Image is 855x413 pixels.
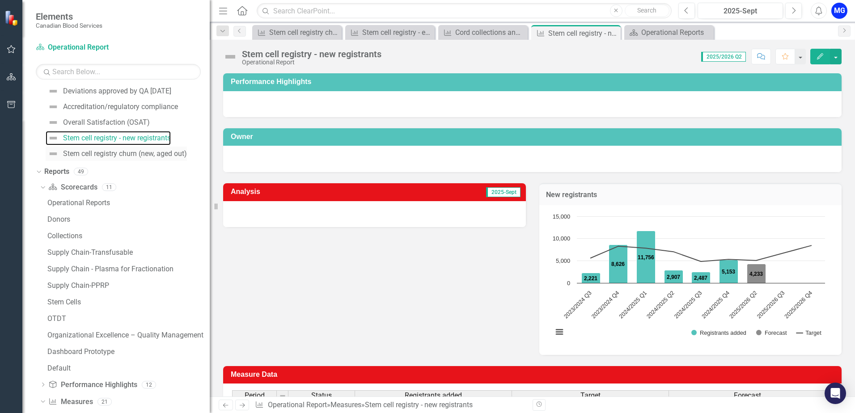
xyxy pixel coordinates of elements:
text: 2,221 [584,275,597,282]
div: OTDT [47,315,210,323]
a: Supply Chain - Plasma for Fractionation [45,262,210,276]
text: 2024/2025 Q2 [645,289,675,320]
text: 5,153 [722,269,735,275]
button: Show Target [796,329,821,336]
a: Stem cell registry - ethnic diversity [347,27,432,38]
div: Stem cell registry - new registrants [242,49,381,59]
div: Operational Report [242,59,381,66]
text: 5,000 [555,257,570,264]
a: Operational Report [268,400,327,409]
path: 2024/2025 Q1, 11,756. Registrants added. [636,231,655,283]
div: Stem cell registry - new registrants [365,400,473,409]
img: Not Defined [48,117,59,128]
img: 8DAGhfEEPCf229AAAAAElFTkSuQmCC [279,392,286,400]
span: Target [580,392,601,400]
a: Operational Report [36,42,148,53]
div: Deviations approved by QA [DATE] [63,87,171,95]
img: Not Defined [223,50,237,64]
div: Stem cell registry churn [269,27,339,38]
div: Stem Cells [47,298,210,306]
h3: Owner [231,133,837,141]
text: 2024/2025 Q1 [618,289,648,320]
text: 2025/2026 Q4 [783,289,813,320]
div: Dashboard Prototype [47,348,210,356]
a: Reports [44,167,69,177]
svg: Interactive chart [548,212,830,346]
div: Donors [47,215,210,223]
button: Show Forecast [756,329,787,336]
text: 2024/2025 Q3 [673,289,703,320]
a: Measures [48,397,93,407]
a: Stem cell registry - new registrants [46,131,171,145]
text: 4,233 [749,271,763,277]
text: 2023/2024 Q4 [590,289,620,320]
path: 2024/2025 Q4, 5,153. Registrants added. [719,260,738,283]
div: Stem cell registry - new registrants [63,134,171,142]
button: Show Registrants added [691,329,746,336]
div: Cord collections and manufacturing [455,27,525,38]
a: Performance Highlights [48,380,137,390]
span: Status [311,392,332,400]
div: 49 [74,168,88,176]
div: 21 [97,398,112,405]
text: 2025/2026 Q3 [755,289,786,320]
a: Overall Satisfaction (OSAT) [46,115,150,130]
div: Accreditation/regulatory compliance [63,103,178,111]
img: Not Defined [48,133,59,143]
div: Chart. Highcharts interactive chart. [548,212,833,346]
span: Search [637,7,656,14]
a: Supply Chain-Transfusable [45,245,210,260]
a: Default [45,361,210,375]
a: Stem cell registry churn [254,27,339,38]
a: Operational Reports [45,196,210,210]
a: OTDT [45,312,210,326]
text: 11,756 [638,254,654,261]
path: 2023/2024 Q4, 8,626. Registrants added. [609,244,627,283]
input: Search Below... [36,64,201,80]
text: 15,000 [552,213,570,220]
div: Organizational Excellence – Quality Management [47,331,210,339]
a: Scorecards [48,182,97,193]
small: Canadian Blood Services [36,22,102,29]
text: 2,487 [694,275,707,281]
text: 2024/2025 Q4 [700,289,731,320]
a: Deviations approved by QA [DATE] [46,84,171,98]
div: Open Intercom Messenger [825,383,846,404]
a: Stem cell registry churn (new, aged out) [46,147,187,161]
a: Donors [45,212,210,227]
div: Supply Chain - Plasma for Fractionation [47,265,210,273]
div: Supply Chain-Transfusable [47,249,210,257]
button: 2025-Sept [698,3,783,19]
path: 2025/2026 Q2, 4,233. Forecast. [747,264,766,283]
a: Organizational Excellence – Quality Management [45,328,210,342]
path: 2024/2025 Q3, 2,487. Registrants added. [691,272,710,283]
div: Operational Reports [641,27,711,38]
div: Stem cell registry - new registrants [548,28,618,39]
text: 8,626 [611,261,625,267]
text: 2,907 [667,274,680,280]
h3: Measure Data [231,371,837,379]
img: Not Defined [48,86,59,97]
a: Operational Reports [626,27,711,38]
div: 11 [102,184,116,191]
div: » » [255,400,525,410]
input: Search ClearPoint... [257,3,672,19]
h3: Performance Highlights [231,78,837,86]
div: Default [47,364,210,372]
div: Stem cell registry churn (new, aged out) [63,150,187,158]
path: 2023/2024 Q3, 2,221. Registrants added. [581,273,600,283]
span: Elements [36,11,102,22]
a: Supply Chain-PPRP [45,278,210,293]
button: Search [625,4,669,17]
a: Cord collections and manufacturing [440,27,525,38]
a: Accreditation/regulatory compliance [46,100,178,114]
div: Operational Reports [47,199,210,207]
path: 2024/2025 Q2, 2,907. Registrants added. [664,270,683,283]
img: ClearPoint Strategy [4,10,20,25]
button: MG [831,3,847,19]
span: 2025-Sept [486,187,521,197]
div: 2025-Sept [701,6,780,17]
div: 12 [142,381,156,388]
div: Overall Satisfaction (OSAT) [63,118,150,126]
